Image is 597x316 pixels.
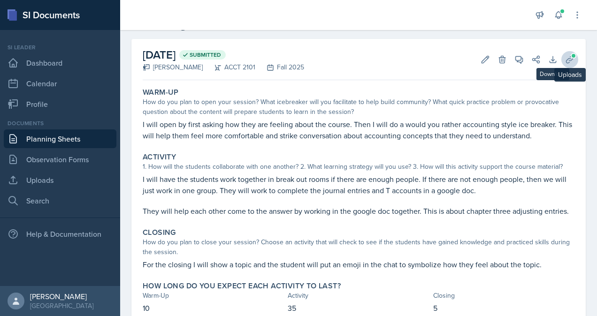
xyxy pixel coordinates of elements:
label: Warm-Up [143,88,179,97]
label: How long do you expect each activity to last? [143,281,341,291]
div: Fall 2025 [255,62,304,72]
div: Si leader [4,43,116,52]
div: How do you plan to close your session? Choose an activity that will check to see if the students ... [143,237,574,257]
p: 5 [433,302,574,314]
div: [PERSON_NAME] [30,292,93,301]
div: Activity [288,291,429,301]
label: Closing [143,228,176,237]
p: I will open by first asking how they are feeling about the course. Then I will do a would you rat... [143,119,574,141]
div: Warm-Up [143,291,284,301]
p: I will have the students work together in break out rooms if there are enough people. If there ar... [143,173,574,196]
button: Uploads [561,51,578,68]
div: 1. How will the students collaborate with one another? 2. What learning strategy will you use? 3.... [143,162,574,172]
button: Download [544,51,561,68]
p: For the closing I will show a topic and the student will put an emoji in the chat to symbolize ho... [143,259,574,270]
div: Closing [433,291,574,301]
a: Search [4,191,116,210]
p: They will help each other come to the answer by working in the google doc together. This is about... [143,205,574,217]
a: Calendar [4,74,116,93]
h2: Planning Sheet [131,15,586,31]
div: Documents [4,119,116,128]
a: Uploads [4,171,116,189]
a: Profile [4,95,116,113]
div: [PERSON_NAME] [143,62,203,72]
h2: [DATE] [143,46,304,63]
div: [GEOGRAPHIC_DATA] [30,301,93,310]
div: Help & Documentation [4,225,116,243]
div: How do you plan to open your session? What icebreaker will you facilitate to help build community... [143,97,574,117]
a: Dashboard [4,53,116,72]
span: Submitted [190,51,221,59]
p: 35 [288,302,429,314]
label: Activity [143,152,176,162]
div: ACCT 2101 [203,62,255,72]
p: 10 [143,302,284,314]
a: Observation Forms [4,150,116,169]
a: Planning Sheets [4,129,116,148]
